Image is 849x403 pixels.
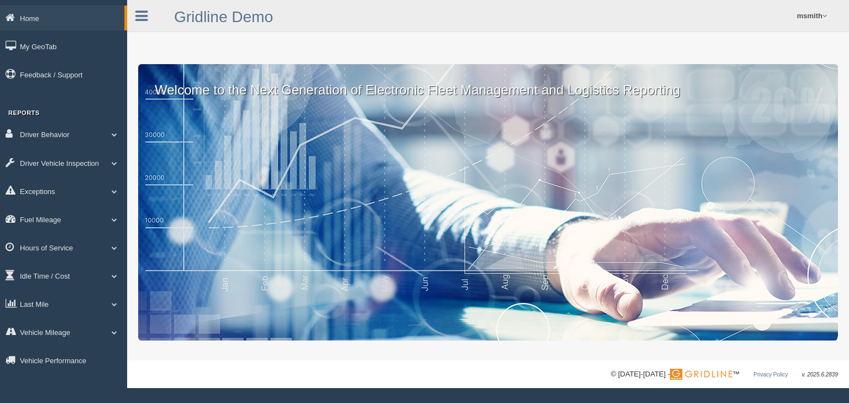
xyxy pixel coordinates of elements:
a: Gridline Demo [174,8,273,25]
p: Welcome to the Next Generation of Electronic Fleet Management and Logistics Reporting [138,64,838,100]
a: Privacy Policy [753,371,788,378]
img: Gridline [670,369,732,380]
div: © [DATE]-[DATE] - ™ [611,369,838,380]
span: v. 2025.6.2839 [802,371,838,378]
